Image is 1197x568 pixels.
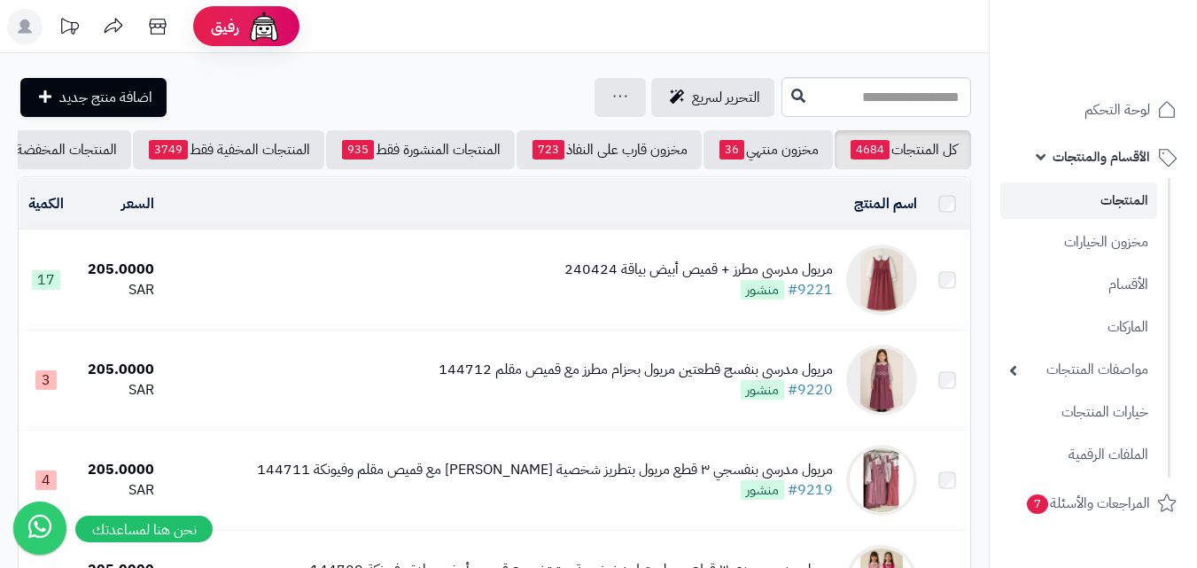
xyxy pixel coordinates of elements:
[1000,89,1186,131] a: لوحة التحكم
[326,130,515,169] a: المنتجات المنشورة فقط935
[20,78,167,117] a: اضافة منتج جديد
[342,140,374,160] span: 935
[1053,144,1150,169] span: الأقسام والمنتجات
[703,130,833,169] a: مخزون منتهي36
[47,9,91,49] a: تحديثات المنصة
[1000,482,1186,525] a: المراجعات والأسئلة7
[439,360,833,380] div: مريول مدرسي بنفسج قطعتين مريول بحزام مطرز مع قميص مقلم 144712
[741,280,784,300] span: منشور
[854,193,917,214] a: اسم المنتج
[1000,266,1157,304] a: الأقسام
[80,460,154,480] div: 205.0000
[851,140,890,160] span: 4684
[80,280,154,300] div: SAR
[1025,491,1150,516] span: المراجعات والأسئلة
[1000,308,1157,346] a: الماركات
[651,78,774,117] a: التحرير لسريع
[719,140,744,160] span: 36
[1000,436,1157,474] a: الملفات الرقمية
[788,279,833,300] a: #9221
[846,345,917,416] img: مريول مدرسي بنفسج قطعتين مريول بحزام مطرز مع قميص مقلم 144712
[257,460,833,480] div: مريول مدرسي بنفسجي ٣ قطع مريول بتطريز شخصية [PERSON_NAME] مع قميص مقلم وفيونكة 144711
[1000,393,1157,432] a: خيارات المنتجات
[246,9,282,44] img: ai-face.png
[846,245,917,315] img: مريول مدرسي مطرز + قميص أبيض بياقة 240424
[35,471,57,490] span: 4
[32,270,60,290] span: 17
[741,380,784,400] span: منشور
[80,480,154,501] div: SAR
[788,379,833,401] a: #9220
[80,380,154,401] div: SAR
[1000,351,1157,389] a: مواصفات المنتجات
[741,480,784,500] span: منشور
[121,193,154,214] a: السعر
[532,140,564,160] span: 723
[517,130,702,169] a: مخزون قارب على النفاذ723
[59,87,152,108] span: اضافة منتج جديد
[1027,494,1048,514] span: 7
[80,260,154,280] div: 205.0000
[133,130,324,169] a: المنتجات المخفية فقط3749
[211,16,239,37] span: رفيق
[1000,223,1157,261] a: مخزون الخيارات
[1000,183,1157,219] a: المنتجات
[35,370,57,390] span: 3
[1084,97,1150,122] span: لوحة التحكم
[692,87,760,108] span: التحرير لسريع
[788,479,833,501] a: #9219
[846,445,917,516] img: مريول مدرسي بنفسجي ٣ قطع مريول بتطريز شخصية ستيتش مع قميص مقلم وفيونكة 144711
[835,130,971,169] a: كل المنتجات4684
[28,193,64,214] a: الكمية
[80,360,154,380] div: 205.0000
[564,260,833,280] div: مريول مدرسي مطرز + قميص أبيض بياقة 240424
[149,140,188,160] span: 3749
